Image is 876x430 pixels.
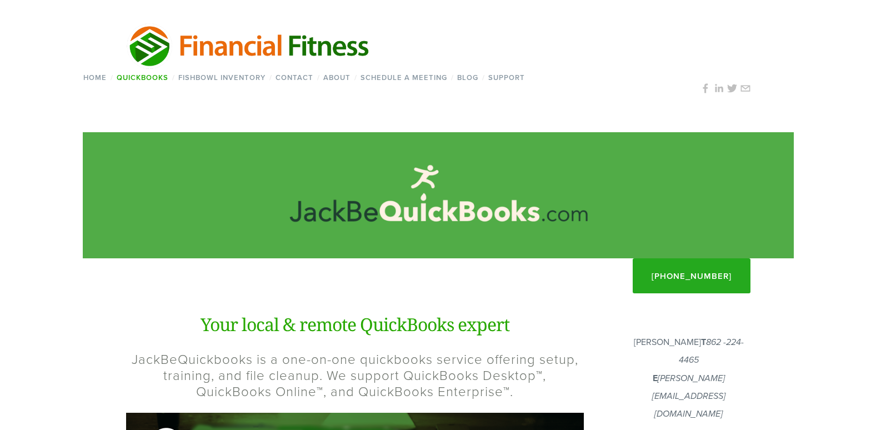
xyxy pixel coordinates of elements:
span: / [269,72,272,83]
a: Blog [454,69,482,86]
em: [PERSON_NAME][EMAIL_ADDRESS][DOMAIN_NAME] [652,373,725,420]
span: / [111,72,113,83]
a: Schedule a Meeting [357,69,451,86]
span: / [451,72,454,83]
a: QuickBooks [113,69,172,86]
span: / [172,72,175,83]
a: Home [80,69,111,86]
span: / [354,72,357,83]
a: Support [485,69,529,86]
h1: Your local & remote QuickBooks expert [126,311,584,338]
h1: JackBeQuickBooks™ Services [126,182,751,209]
p: [PERSON_NAME] [627,333,750,423]
a: [PHONE_NUMBER] [633,258,750,293]
a: About [320,69,354,86]
strong: E [653,372,658,384]
span: / [482,72,485,83]
h2: JackBeQuickbooks is a one-on-one quickbooks service offering setup, training, and file cleanup. W... [126,351,584,399]
strong: T [701,336,706,348]
em: 862 -224-4465 [679,337,744,366]
a: Fishbowl Inventory [175,69,269,86]
a: Contact [272,69,317,86]
span: / [317,72,320,83]
img: Financial Fitness Consulting [126,22,372,69]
